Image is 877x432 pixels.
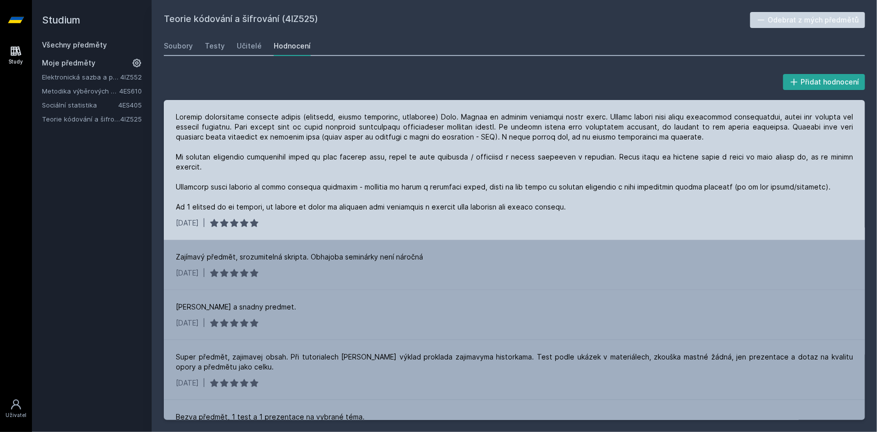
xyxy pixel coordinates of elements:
[274,36,311,56] a: Hodnocení
[120,115,142,123] a: 4IZ525
[176,302,296,312] div: [PERSON_NAME] a snadny predmet.
[176,378,199,388] div: [DATE]
[176,268,199,278] div: [DATE]
[203,318,205,328] div: |
[176,318,199,328] div: [DATE]
[203,378,205,388] div: |
[42,86,119,96] a: Metodika výběrových šetření
[203,218,205,228] div: |
[176,352,853,372] div: Super předmět, zajimavej obsah. Při tutorialech [PERSON_NAME] výklad proklada zajimavyma historka...
[176,252,423,262] div: Zajímavý předmět, srozumitelná skripta. Obhajoba seminárky není náročná
[42,58,95,68] span: Moje předměty
[5,411,26,419] div: Uživatel
[237,36,262,56] a: Učitelé
[42,114,120,124] a: Teorie kódování a šifrování
[164,36,193,56] a: Soubory
[176,218,199,228] div: [DATE]
[164,41,193,51] div: Soubory
[2,393,30,424] a: Uživatel
[118,101,142,109] a: 4ES405
[274,41,311,51] div: Hodnocení
[237,41,262,51] div: Učitelé
[164,12,750,28] h2: Teorie kódování a šifrování (4IZ525)
[120,73,142,81] a: 4IZ552
[750,12,866,28] button: Odebrat z mých předmětů
[783,74,866,90] button: Přidat hodnocení
[205,41,225,51] div: Testy
[176,112,853,212] div: Loremip dolorsitame consecte adipis (elitsedd, eiusmo temporinc, utlaboree) Dolo. Magnaa en admin...
[9,58,23,65] div: Study
[42,40,107,49] a: Všechny předměty
[176,412,365,422] div: Bezva předmět, 1 test a 1 prezentace na vybrané téma.
[205,36,225,56] a: Testy
[2,40,30,70] a: Study
[42,100,118,110] a: Sociální statistika
[203,268,205,278] div: |
[119,87,142,95] a: 4ES610
[42,72,120,82] a: Elektronická sazba a publikování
